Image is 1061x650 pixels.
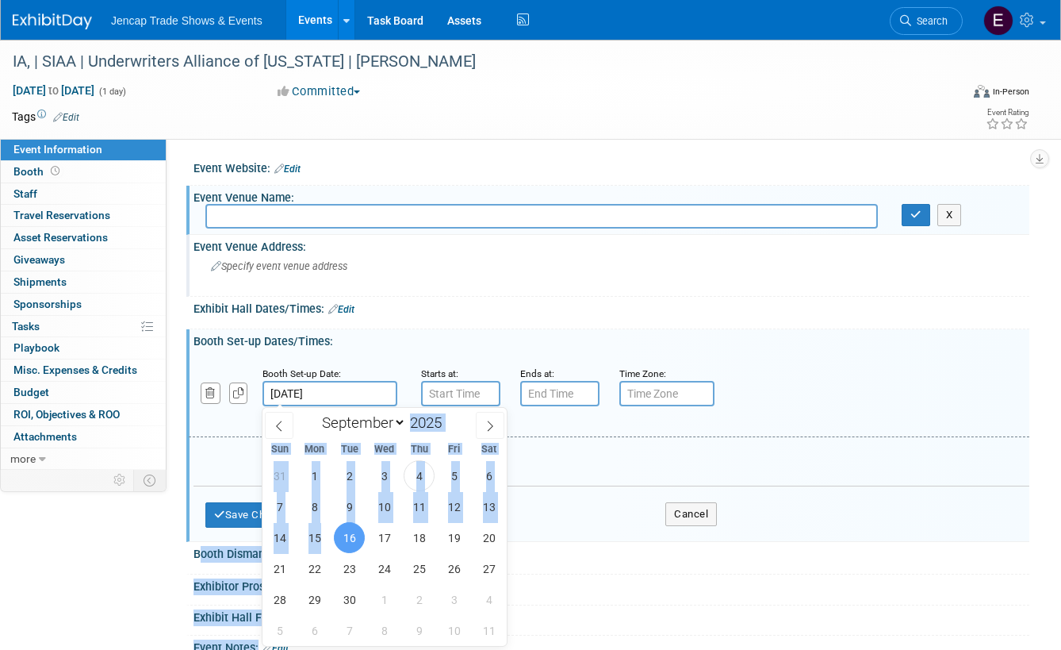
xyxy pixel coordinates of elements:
[13,341,59,354] span: Playbook
[473,584,504,615] span: October 4, 2025
[1,316,166,337] a: Tasks
[421,368,458,379] small: Starts at:
[911,15,948,27] span: Search
[12,109,79,125] td: Tags
[262,368,341,379] small: Booth Set-up Date:
[334,460,365,491] span: September 2, 2025
[334,491,365,522] span: September 9, 2025
[13,13,92,29] img: ExhibitDay
[299,460,330,491] span: September 1, 2025
[473,460,504,491] span: September 6, 2025
[1,227,166,248] a: Asset Reservations
[13,363,137,376] span: Misc. Expenses & Credits
[1,448,166,470] a: more
[992,86,1029,98] div: In-Person
[332,444,367,455] span: Tue
[520,368,554,379] small: Ends at:
[299,491,330,522] span: September 8, 2025
[437,444,472,455] span: Fri
[274,163,301,175] a: Edit
[937,204,962,226] button: X
[439,553,469,584] span: September 26, 2025
[1,382,166,403] a: Budget
[106,470,134,490] td: Personalize Event Tab Strip
[13,253,65,266] span: Giveaways
[299,584,330,615] span: September 29, 2025
[13,408,120,421] span: ROI, Objectives & ROO
[974,85,990,98] img: Format-Inperson.png
[1,426,166,448] a: Attachments
[986,109,1028,117] div: Event Rating
[369,460,400,491] span: September 3, 2025
[879,83,1029,106] div: Event Format
[13,143,102,156] span: Event Information
[473,615,504,646] span: October 11, 2025
[264,491,295,522] span: September 7, 2025
[111,14,262,27] span: Jencap Trade Shows & Events
[193,186,1029,206] div: Event Venue Name:
[367,444,402,455] span: Wed
[439,522,469,553] span: September 19, 2025
[421,381,500,406] input: Start Time
[1,360,166,381] a: Misc. Expenses & Credits
[264,460,295,491] span: August 31, 2025
[12,320,40,333] span: Tasks
[369,553,400,584] span: September 24, 2025
[193,297,1029,317] div: Exhibit Hall Dates/Times:
[404,584,435,615] span: October 2, 2025
[328,304,354,315] a: Edit
[13,209,110,221] span: Travel Reservations
[13,165,63,178] span: Booth
[98,87,126,97] span: (1 day)
[619,381,714,406] input: Time Zone
[48,165,63,177] span: Booth not reserved yet
[13,231,108,244] span: Asset Reservations
[334,615,365,646] span: October 7, 2025
[369,522,400,553] span: September 17, 2025
[334,584,365,615] span: September 30, 2025
[1,249,166,271] a: Giveaways
[406,413,454,432] input: Year
[264,522,295,553] span: September 14, 2025
[1,294,166,315] a: Sponsorships
[262,381,397,406] input: Date
[193,329,1029,349] div: Booth Set-up Dates/Times:
[13,187,37,200] span: Staff
[665,502,717,526] button: Cancel
[262,444,297,455] span: Sun
[1,161,166,183] a: Booth
[334,553,365,584] span: September 23, 2025
[13,275,67,288] span: Shipments
[1,183,166,205] a: Staff
[404,491,435,522] span: September 11, 2025
[404,553,435,584] span: September 25, 2025
[193,575,1029,595] div: Exhibitor Prospectus:
[193,542,1029,563] div: Booth Dismantle Dates/Times:
[473,553,504,584] span: September 27, 2025
[297,444,332,455] span: Mon
[369,615,400,646] span: October 8, 2025
[264,615,295,646] span: October 5, 2025
[193,606,1029,626] div: Exhibit Hall Floor Plan:
[404,522,435,553] span: September 18, 2025
[520,381,599,406] input: End Time
[439,615,469,646] span: October 10, 2025
[404,615,435,646] span: October 9, 2025
[983,6,1013,36] img: Evan Nowak
[7,48,943,76] div: IA, | SIAA | Underwriters Alliance of [US_STATE] | [PERSON_NAME]
[404,460,435,491] span: September 4, 2025
[272,83,366,100] button: Committed
[211,260,347,272] span: Specify event venue address
[46,84,61,97] span: to
[13,386,49,398] span: Budget
[10,452,36,465] span: more
[299,522,330,553] span: September 15, 2025
[439,491,469,522] span: September 12, 2025
[13,298,82,310] span: Sponsorships
[472,444,507,455] span: Sat
[369,584,400,615] span: October 1, 2025
[264,553,295,584] span: September 21, 2025
[1,404,166,425] a: ROI, Objectives & ROO
[1,139,166,160] a: Event Information
[315,413,406,433] select: Month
